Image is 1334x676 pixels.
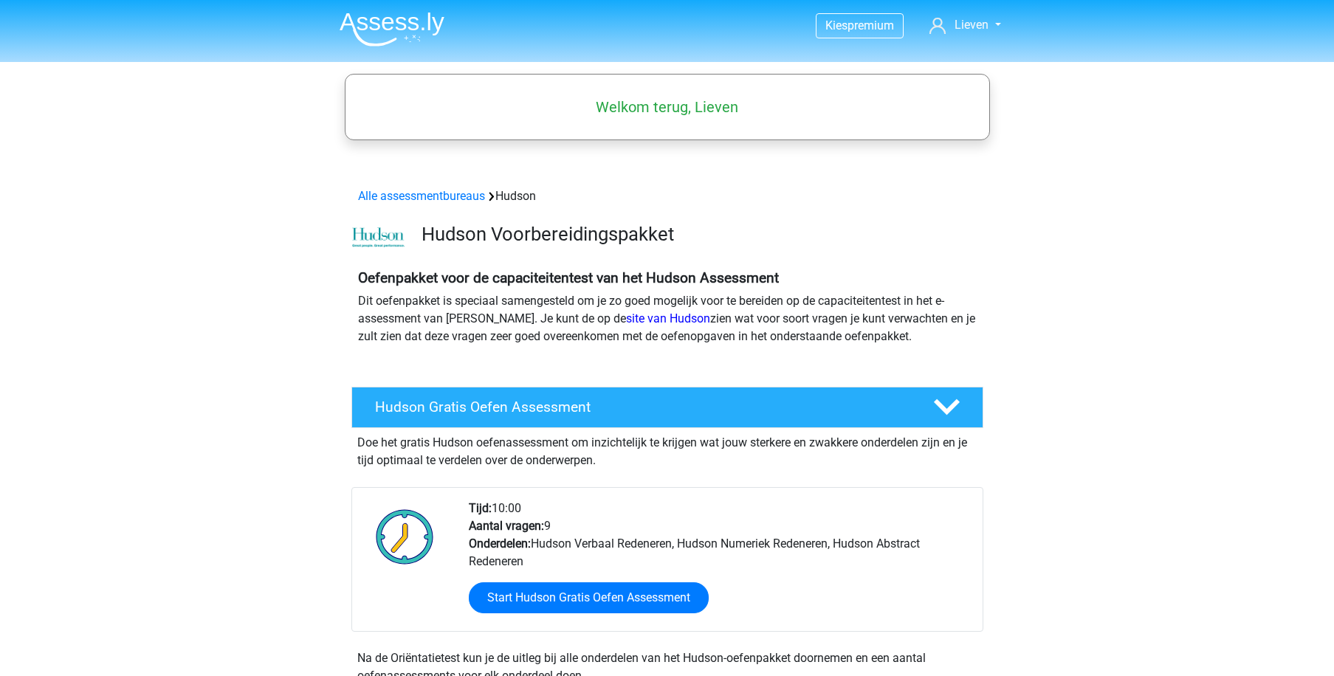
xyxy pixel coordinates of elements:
b: Aantal vragen: [469,519,544,533]
img: Klok [368,500,442,573]
b: Onderdelen: [469,537,531,551]
h4: Hudson Gratis Oefen Assessment [375,399,910,415]
b: Tijd: [469,501,492,515]
div: Doe het gratis Hudson oefenassessment om inzichtelijk te krijgen wat jouw sterkere en zwakkere on... [351,428,983,469]
h3: Hudson Voorbereidingspakket [422,223,972,246]
a: Hudson Gratis Oefen Assessment [345,387,989,428]
img: cefd0e47479f4eb8e8c001c0d358d5812e054fa8.png [352,227,405,248]
a: Alle assessmentbureaus [358,189,485,203]
b: Oefenpakket voor de capaciteitentest van het Hudson Assessment [358,269,779,286]
a: site van Hudson [626,311,710,325]
a: Kiespremium [816,15,903,35]
a: Start Hudson Gratis Oefen Assessment [469,582,709,613]
p: Dit oefenpakket is speciaal samengesteld om je zo goed mogelijk voor te bereiden op de capaciteit... [358,292,977,345]
span: Lieven [955,18,989,32]
span: Kies [825,18,847,32]
img: Assessly [340,12,444,46]
div: 10:00 9 Hudson Verbaal Redeneren, Hudson Numeriek Redeneren, Hudson Abstract Redeneren [458,500,982,631]
a: Lieven [924,16,1006,34]
div: Hudson [352,187,983,205]
span: premium [847,18,894,32]
h5: Welkom terug, Lieven [352,98,983,116]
